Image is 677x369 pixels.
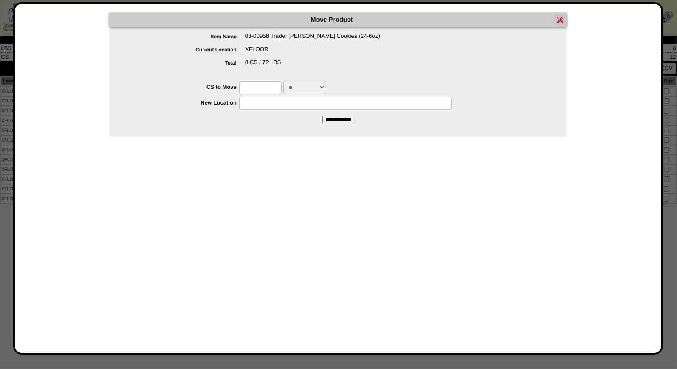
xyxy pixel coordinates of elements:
div: XFLOOR [126,46,567,59]
div: 8 CS / 72 LBS [126,59,567,72]
img: error.gif [557,16,564,23]
div: 03-00958 Trader [PERSON_NAME] Cookies (24-6oz) [126,33,567,46]
label: Current Location [126,47,245,53]
label: CS to Move [126,84,239,90]
label: New Location [126,99,239,106]
label: Item Name [126,34,245,40]
label: Total [126,60,245,66]
div: Move Product [109,12,567,27]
